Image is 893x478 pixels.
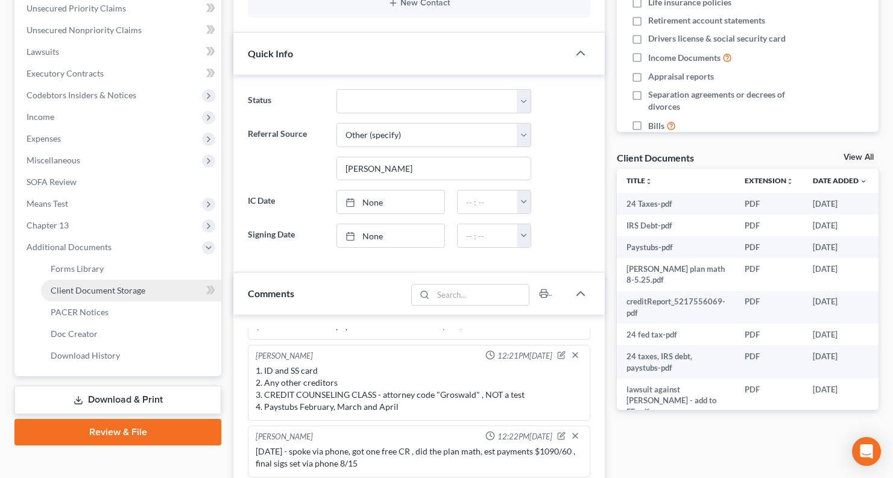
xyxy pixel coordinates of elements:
[51,307,109,317] span: PACER Notices
[27,68,104,78] span: Executory Contracts
[648,14,765,27] span: Retirement account statements
[17,171,221,193] a: SOFA Review
[813,176,867,185] a: Date Added expand_more
[648,71,714,83] span: Appraisal reports
[242,123,330,181] label: Referral Source
[337,157,531,180] input: Other Referral Source
[27,198,68,209] span: Means Test
[617,236,735,258] td: Paystubs-pdf
[27,220,69,230] span: Chapter 13
[617,345,735,379] td: 24 taxes, IRS debt, paystubs-pdf
[17,41,221,63] a: Lawsuits
[242,224,330,248] label: Signing Date
[648,33,786,45] span: Drivers license & social security card
[242,190,330,214] label: IC Date
[860,178,867,185] i: expand_more
[803,215,877,236] td: [DATE]
[735,236,803,258] td: PDF
[648,89,803,113] span: Separation agreements or decrees of divorces
[645,178,652,185] i: unfold_more
[51,329,98,339] span: Doc Creator
[786,178,794,185] i: unfold_more
[51,350,120,360] span: Download History
[735,215,803,236] td: PDF
[41,323,221,345] a: Doc Creator
[17,19,221,41] a: Unsecured Nonpriority Claims
[51,263,104,274] span: Forms Library
[617,291,735,324] td: creditReport_5217556069-pdf
[735,324,803,345] td: PDF
[617,193,735,215] td: 24 Taxes-pdf
[27,46,59,57] span: Lawsuits
[803,379,877,423] td: [DATE]
[242,89,330,113] label: Status
[735,193,803,215] td: PDF
[803,258,877,291] td: [DATE]
[497,350,552,362] span: 12:21PM[DATE]
[256,365,582,413] div: 1. ID and SS card 2. Any other creditors 3. CREDIT COUNSELING CLASS - attorney code "Groswald" , ...
[458,224,518,247] input: -- : --
[14,419,221,445] a: Review & File
[41,280,221,301] a: Client Document Storage
[27,90,136,100] span: Codebtors Insiders & Notices
[648,52,721,64] span: Income Documents
[803,345,877,379] td: [DATE]
[735,258,803,291] td: PDF
[41,345,221,366] a: Download History
[248,48,293,59] span: Quick Info
[648,120,664,132] span: Bills
[803,291,877,324] td: [DATE]
[497,431,552,442] span: 12:22PM[DATE]
[745,176,794,185] a: Extensionunfold_more
[458,190,518,213] input: -- : --
[14,386,221,414] a: Download & Print
[735,291,803,324] td: PDF
[27,133,61,143] span: Expenses
[27,177,77,187] span: SOFA Review
[27,25,142,35] span: Unsecured Nonpriority Claims
[617,151,694,164] div: Client Documents
[27,242,112,252] span: Additional Documents
[803,236,877,258] td: [DATE]
[852,437,881,466] div: Open Intercom Messenger
[735,345,803,379] td: PDF
[51,285,145,295] span: Client Document Storage
[256,350,313,362] div: [PERSON_NAME]
[803,193,877,215] td: [DATE]
[27,3,126,13] span: Unsecured Priority Claims
[617,215,735,236] td: IRS Debt-pdf
[433,285,529,305] input: Search...
[41,258,221,280] a: Forms Library
[27,155,80,165] span: Miscellaneous
[248,288,294,299] span: Comments
[337,190,444,213] a: None
[803,324,877,345] td: [DATE]
[735,379,803,423] td: PDF
[337,224,444,247] a: None
[256,445,582,470] div: [DATE] - spoke via phone, got one free CR , did the plan math, est payments $1090/60 , final sigs...
[17,63,221,84] a: Executory Contracts
[617,379,735,423] td: lawsuit against [PERSON_NAME] - add to EF-pdf
[844,153,874,162] a: View All
[27,112,54,122] span: Income
[626,176,652,185] a: Titleunfold_more
[617,324,735,345] td: 24 fed tax-pdf
[41,301,221,323] a: PACER Notices
[256,431,313,443] div: [PERSON_NAME]
[617,258,735,291] td: [PERSON_NAME] plan math 8-5.25.pdf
